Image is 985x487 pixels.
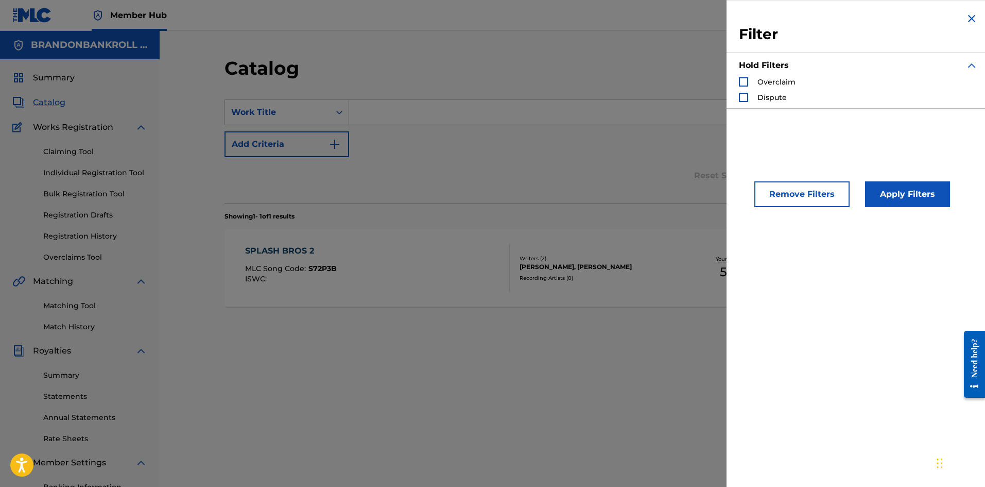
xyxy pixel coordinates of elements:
[135,457,147,469] img: expand
[12,345,25,357] img: Royalties
[43,433,147,444] a: Rate Sheets
[12,457,25,469] img: Member Settings
[92,9,104,22] img: Top Rightsholder
[12,121,26,133] img: Works Registration
[520,255,675,262] div: Writers ( 2 )
[43,391,147,402] a: Statements
[43,300,147,311] a: Matching Tool
[245,274,269,283] span: ISWC :
[43,189,147,199] a: Bulk Registration Tool
[965,12,978,25] img: close
[43,412,147,423] a: Annual Statements
[43,210,147,221] a: Registration Drafts
[224,131,349,157] button: Add Criteria
[12,275,25,288] img: Matching
[33,96,65,109] span: Catalog
[720,263,746,281] span: 50 %
[937,448,943,479] div: Drag
[308,264,337,273] span: S72P3B
[231,106,324,119] div: Work Title
[12,39,25,52] img: Accounts
[245,264,308,273] span: MLC Song Code :
[329,138,341,150] img: 9d2ae6d4665cec9f34b9.svg
[757,93,787,102] span: Dispute
[43,231,147,242] a: Registration History
[934,438,985,487] iframe: Chat Widget
[43,146,147,157] a: Claiming Tool
[135,275,147,288] img: expand
[956,323,985,406] iframe: Resource Center
[12,96,65,109] a: CatalogCatalog
[245,245,337,257] div: SPLASH BROS 2
[716,255,750,263] p: Your Shares:
[739,25,978,44] h3: Filter
[757,77,796,87] span: Overclaim
[224,57,304,80] h2: Catalog
[739,60,789,70] strong: Hold Filters
[33,72,75,84] span: Summary
[135,345,147,357] img: expand
[33,345,71,357] span: Royalties
[33,457,106,469] span: Member Settings
[33,121,113,133] span: Works Registration
[31,39,147,51] h5: BRANDONBANKROLL PUBLISHING
[43,252,147,263] a: Overclaims Tool
[12,72,75,84] a: SummarySummary
[965,59,978,72] img: expand
[520,262,675,272] div: [PERSON_NAME], [PERSON_NAME]
[33,275,73,288] span: Matching
[224,212,295,221] p: Showing 1 - 1 of 1 results
[12,96,25,109] img: Catalog
[754,181,850,207] button: Remove Filters
[43,167,147,178] a: Individual Registration Tool
[224,99,921,203] form: Search Form
[520,274,675,282] div: Recording Artists ( 0 )
[865,181,950,207] button: Apply Filters
[12,8,52,23] img: MLC Logo
[224,229,921,307] a: SPLASH BROS 2MLC Song Code:S72P3BISWC:Writers (2)[PERSON_NAME], [PERSON_NAME]Recording Artists (0...
[110,9,167,21] span: Member Hub
[43,370,147,381] a: Summary
[12,72,25,84] img: Summary
[43,322,147,332] a: Match History
[135,121,147,133] img: expand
